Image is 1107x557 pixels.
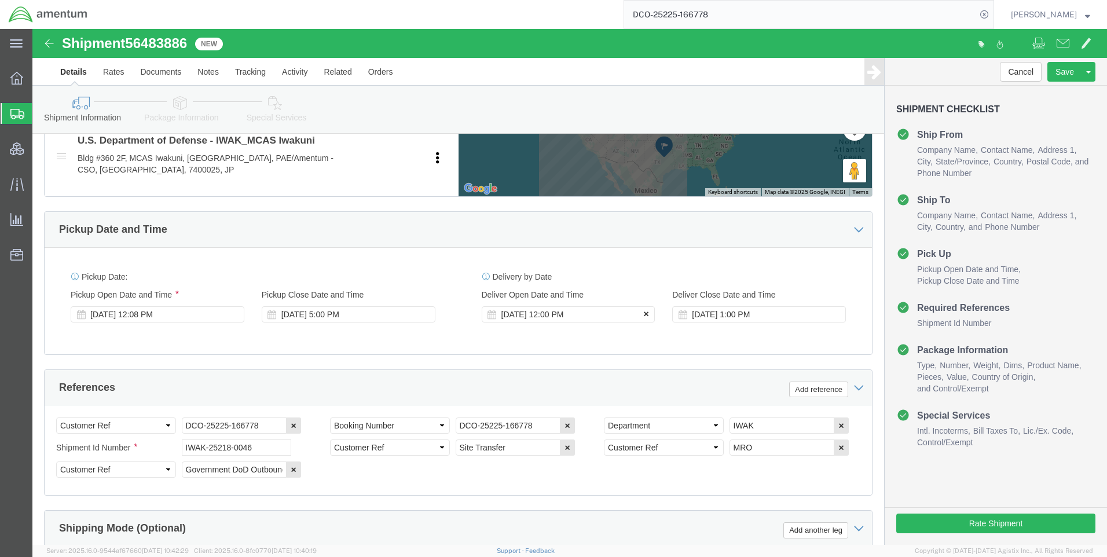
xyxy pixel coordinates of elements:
button: [PERSON_NAME] [1010,8,1091,21]
a: Feedback [525,547,555,554]
a: Support [497,547,526,554]
input: Search for shipment number, reference number [624,1,976,28]
span: Copyright © [DATE]-[DATE] Agistix Inc., All Rights Reserved [915,546,1093,556]
span: [DATE] 10:40:19 [272,547,317,554]
iframe: FS Legacy Container [32,29,1107,545]
img: logo [8,6,88,23]
span: Ray Cheatteam [1011,8,1077,21]
span: Server: 2025.16.0-9544af67660 [46,547,189,554]
span: [DATE] 10:42:29 [142,547,189,554]
span: Client: 2025.16.0-8fc0770 [194,547,317,554]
